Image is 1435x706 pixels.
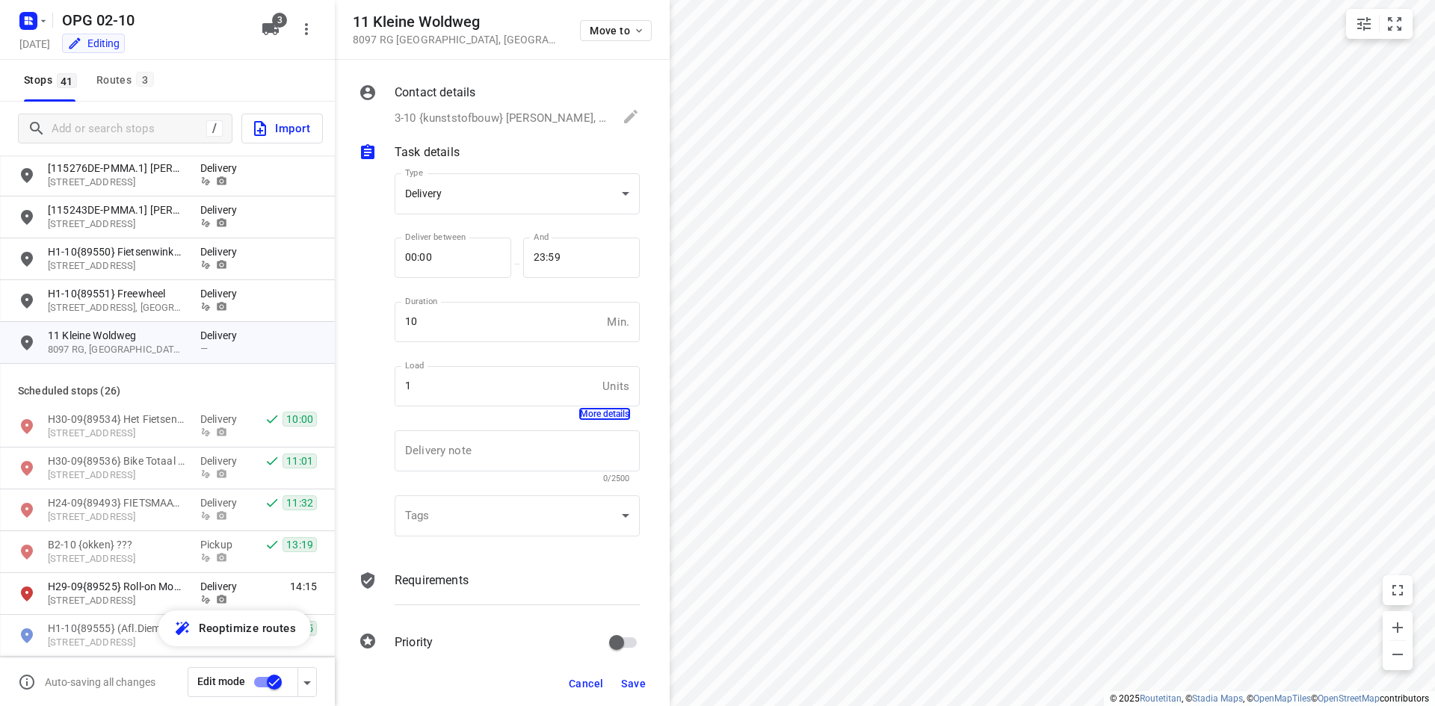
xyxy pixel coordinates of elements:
[13,35,56,52] h5: Project date
[359,84,640,128] div: Contact details3-10 {kunststofbouw} [PERSON_NAME], [PHONE_NUMBER], [EMAIL_ADDRESS][DOMAIN_NAME]
[569,678,603,690] span: Cancel
[136,72,154,87] span: 3
[24,71,81,90] span: Stops
[622,108,640,126] svg: Edit
[395,634,433,651] p: Priority
[602,378,629,395] p: Units
[200,343,208,354] span: —
[283,537,317,552] span: 13:19
[158,610,311,646] button: Reoptimize routes
[615,670,652,697] button: Save
[200,495,245,510] p: Delivery
[200,286,245,301] p: Delivery
[353,13,562,31] h5: 11 Kleine Woldweg
[48,244,185,259] p: H1-10{89550} Fietsenwinkel de Duif
[395,143,460,161] p: Task details
[265,537,280,552] svg: Done
[511,258,523,270] p: —
[18,382,317,400] p: Scheduled stops ( 26 )
[197,675,245,687] span: Edit mode
[48,161,185,176] p: [115276DE-PMMA.1] Mirko Mattei
[298,672,316,691] div: Driver app settings
[199,619,296,638] span: Reoptimize routes
[200,328,245,343] p: Delivery
[206,120,223,137] div: /
[283,453,317,468] span: 11:01
[290,579,317,594] span: 14:15
[200,412,245,427] p: Delivery
[283,412,317,427] span: 10:00
[48,301,185,315] p: Bilderdijkstraat 55, 1053KL, Amsterdam, nl
[395,572,469,589] p: Requirements
[52,117,206,140] input: Add or search stops
[405,188,616,201] div: Delivery
[1346,9,1413,39] div: small contained button group
[48,286,185,301] p: H1-10{89551} Freewheel
[580,409,629,419] button: More details
[56,8,250,32] h5: Rename
[283,495,317,510] span: 11:32
[272,13,287,28] span: 3
[67,36,120,51] div: You are currently in edit mode.
[395,84,475,102] p: Contact details
[200,244,245,259] p: Delivery
[241,114,323,143] button: Import
[48,537,185,552] p: B2-10 {okken} ???
[48,328,185,343] p: 11 Kleine Woldweg
[603,474,629,483] span: 0/2500
[251,119,310,138] span: Import
[48,202,185,217] p: [115243DE-PMMA.1] Jonderko Joachim
[48,453,185,468] p: H30-09{89536} Bike Totaal G. IJzerman
[48,510,185,524] p: Vriesestraat 128, 3311NS, Dordrecht, NL
[48,636,185,650] p: Dalsteindreef 2036, 1112XC, Diemen, NL
[256,14,286,44] button: 3
[1318,693,1380,704] a: OpenStreetMap
[232,114,323,143] a: Import
[48,343,185,357] p: 8097 RG, [GEOGRAPHIC_DATA], [GEOGRAPHIC_DATA]
[1349,9,1379,39] button: Map settings
[48,217,185,232] p: Clarenbergweg 8A, 50226, Frechen, DE
[96,71,158,90] div: Routes
[45,676,155,688] p: Auto-saving all changes
[200,453,245,468] p: Delivery
[563,670,609,697] button: Cancel
[200,537,245,552] p: Pickup
[48,259,185,273] p: Waterspiegelplein 10 H, 1051PB, Amsterdam, NL
[395,110,608,127] p: 3-10 {kunststofbouw} [PERSON_NAME], [PHONE_NUMBER], [EMAIL_ADDRESS][DOMAIN_NAME]
[48,176,185,190] p: Murmannstraße 2, 47627, Kevelaer, DE
[48,579,185,594] p: H29-09{89525} Roll-on Mobility Care B.V.
[48,427,185,441] p: Valkseweg 36, 3771RE, Barneveld, NL
[359,572,640,616] div: Requirements
[48,468,185,483] p: Damseweg 115, 2975LG, Ottoland, NL
[200,579,245,594] p: Delivery
[265,495,280,510] svg: Done
[395,173,640,214] div: Delivery
[590,25,645,37] span: Move to
[621,678,646,690] span: Save
[1380,9,1410,39] button: Fit zoom
[353,34,562,46] p: 8097 RG [GEOGRAPHIC_DATA] , [GEOGRAPHIC_DATA]
[48,594,185,608] p: Nijverheidsweg 11, 5527AG, Hapert, NL
[395,495,640,536] div: ​
[48,495,185,510] p: H24-09{89493} FIETSMAAT B.V.
[291,14,321,44] button: More
[200,161,245,176] p: Delivery
[359,143,640,164] div: Task details
[48,552,185,566] p: 5 Blauwe Weg, 2030, Antwerpen, BE
[1140,693,1182,704] a: Routetitan
[200,202,245,217] p: Delivery
[1253,693,1311,704] a: OpenMapTiles
[57,73,77,88] span: 41
[48,412,185,427] p: H30-09{89534} Het Fietsenhuis
[265,412,280,427] svg: Done
[607,314,629,331] p: Min.
[580,20,652,41] button: Move to
[1192,693,1243,704] a: Stadia Maps
[1110,693,1429,704] li: © 2025 , © , © © contributors
[265,453,280,468] svg: Done
[48,621,185,636] p: H1-10{89555} (Afl.Diemen) ZFP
